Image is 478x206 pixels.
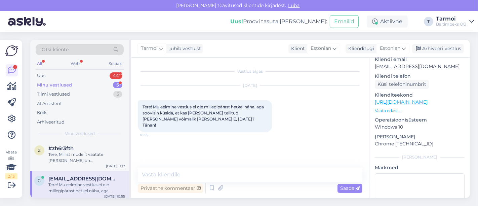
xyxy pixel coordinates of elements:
[110,72,122,79] div: 44
[138,82,362,89] div: [DATE]
[138,68,362,74] div: Vestlus algas
[375,99,428,105] a: [URL][DOMAIN_NAME]
[375,164,465,171] p: Märkmed
[412,44,464,53] div: Arhiveeri vestlus
[37,100,62,107] div: AI Assistent
[375,124,465,131] p: Windows 10
[104,194,125,199] div: [DATE] 10:55
[37,109,47,116] div: Kõik
[375,154,465,160] div: [PERSON_NAME]
[375,133,465,140] p: [PERSON_NAME]
[113,82,122,89] div: 5
[48,176,118,182] span: gerlipoder300@gmail.com
[167,45,201,52] div: juhib vestlust
[106,164,125,169] div: [DATE] 11:17
[230,18,327,26] div: Proovi tasuta [PERSON_NAME]:
[107,59,124,68] div: Socials
[436,16,467,22] div: Tarmoi
[311,45,331,52] span: Estonian
[138,184,203,193] div: Privaatne kommentaar
[367,15,408,28] div: Aktiivne
[5,173,17,179] div: 2 / 3
[37,72,45,79] div: Uus
[375,92,465,99] p: Klienditeekond
[143,104,265,128] span: Tere! Mu eelmine vestlus ei ole millegipärast hetkel näha, aga soovisin küsida, et kas [PERSON_NA...
[5,45,18,56] img: Askly Logo
[141,45,158,52] span: Tarmoi
[346,45,374,52] div: Klienditugi
[48,145,74,151] span: #zh6r3fth
[375,108,465,114] p: Vaata edasi ...
[330,15,359,28] button: Emailid
[375,116,465,124] p: Operatsioonisüsteem
[436,16,474,27] a: TarmoiBaltimpeks OÜ
[5,149,17,179] div: Vaata siia
[38,178,41,183] span: g
[340,185,360,191] span: Saada
[38,148,41,153] span: z
[65,131,95,137] span: Minu vestlused
[230,18,243,25] b: Uus!
[375,80,429,89] div: Küsi telefoninumbrit
[37,82,72,89] div: Minu vestlused
[424,17,433,26] div: T
[375,140,465,147] p: Chrome [TECHNICAL_ID]
[286,2,302,8] span: Luba
[113,91,122,98] div: 3
[375,63,465,70] p: [EMAIL_ADDRESS][DOMAIN_NAME]
[42,46,69,53] span: Otsi kliente
[37,119,65,126] div: Arhiveeritud
[48,151,125,164] div: Tere, Millist mudelit vaatate [PERSON_NAME] on [PERSON_NAME] puusa ümbermõõt ning [PERSON_NAME] p...
[288,45,305,52] div: Klient
[36,59,43,68] div: All
[37,91,70,98] div: Tiimi vestlused
[436,22,467,27] div: Baltimpeks OÜ
[70,59,81,68] div: Web
[48,182,125,194] div: Tere! Mu eelmine vestlus ei ole millegipärast hetkel näha, aga soovisin küsida, et kas [PERSON_NA...
[380,45,400,52] span: Estonian
[140,133,165,138] span: 10:55
[375,73,465,80] p: Kliendi telefon
[375,56,465,63] p: Kliendi email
